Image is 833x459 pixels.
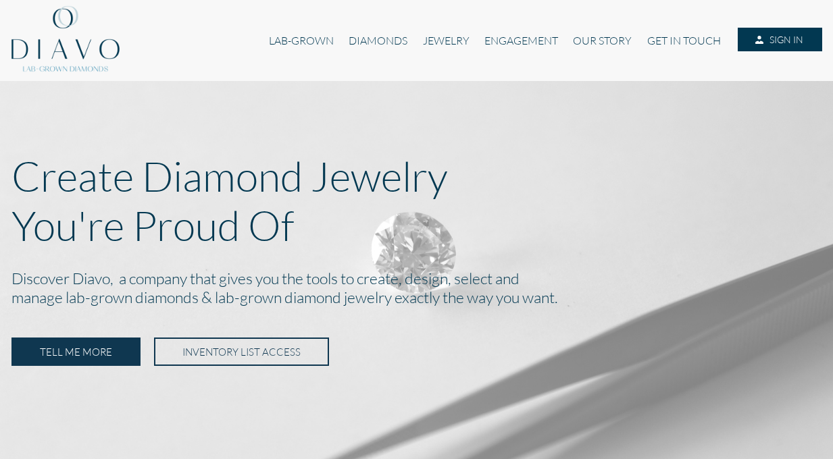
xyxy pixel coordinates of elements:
a: SIGN IN [738,28,822,52]
a: JEWELRY [415,28,476,53]
p: Create Diamond Jewelry You're Proud Of [11,151,822,250]
a: TELL ME MORE [11,337,141,366]
a: LAB-GROWN [261,28,341,53]
a: INVENTORY LIST ACCESS [154,337,329,366]
a: GET IN TOUCH [640,28,728,53]
a: DIAMONDS [341,28,415,53]
h2: Discover Diavo, a company that gives you the tools to create, design, select and manage lab-grown... [11,266,822,312]
a: OUR STORY [565,28,639,53]
a: ENGAGEMENT [477,28,565,53]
